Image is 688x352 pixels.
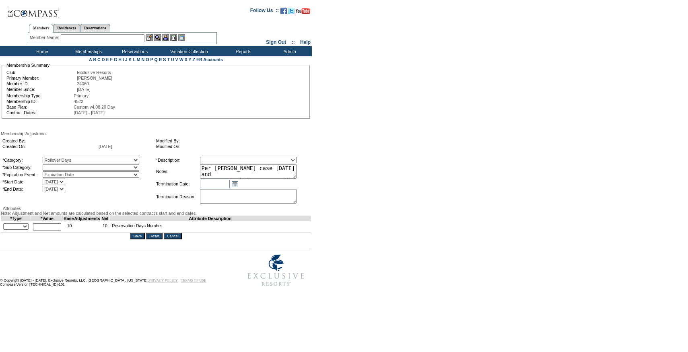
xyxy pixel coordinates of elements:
[6,81,76,86] td: Member ID:
[118,57,122,62] a: H
[64,46,111,56] td: Memberships
[6,87,76,92] td: Member Since:
[266,46,312,56] td: Admin
[110,57,113,62] a: F
[154,34,161,41] img: View
[97,57,101,62] a: C
[219,46,266,56] td: Reports
[240,250,312,290] img: Exclusive Resorts
[200,164,297,179] textarea: Per [PERSON_NAME] case [DATE] and [PERSON_NAME]/[PERSON_NAME] approval, rolling 5 days from 24/25...
[6,110,73,115] td: Contract Dates:
[146,57,149,62] a: O
[280,10,287,15] a: Become our fan on Facebook
[111,46,157,56] td: Reservations
[74,216,101,221] td: Adjustments
[156,157,199,163] td: *Description:
[250,7,279,16] td: Follow Us ::
[133,57,135,62] a: L
[1,131,311,136] div: Membership Adjustment
[31,216,64,221] td: *Value
[77,76,112,80] span: [PERSON_NAME]
[1,211,311,216] div: Note: Adjustment and Net amounts are calculated based on the selected contract's start and end da...
[163,57,166,62] a: S
[64,216,74,221] td: Base
[74,99,83,104] span: 4522
[157,46,219,56] td: Vacation Collection
[2,144,98,149] td: Created On:
[74,105,115,109] span: Custom v4.08 20 Day
[77,87,91,92] span: [DATE]
[266,39,286,45] a: Sign Out
[292,39,295,45] span: ::
[192,57,195,62] a: Z
[6,63,50,68] legend: Membership Summary
[77,81,89,86] span: 24060
[101,216,110,221] td: Net
[101,221,110,233] td: 10
[156,138,307,143] td: Modified By:
[2,179,42,185] td: *Start Date:
[6,70,76,75] td: Club:
[2,186,42,192] td: *End Date:
[77,70,111,75] span: Exclusive Resorts
[2,171,42,178] td: *Expiration Event:
[300,39,311,45] a: Help
[150,57,153,62] a: P
[114,57,117,62] a: G
[2,164,42,171] td: *Sub Category:
[178,34,185,41] img: b_calculator.gif
[6,105,73,109] td: Base Plan:
[74,110,105,115] span: [DATE] - [DATE]
[288,8,295,14] img: Follow us on Twitter
[125,57,128,62] a: J
[189,57,192,62] a: Y
[102,57,105,62] a: D
[185,57,187,62] a: X
[109,221,311,233] td: Reservation Days Number
[30,34,61,41] div: Member Name:
[6,76,76,80] td: Primary Member:
[89,57,92,62] a: A
[146,34,153,41] img: b_edit.gif
[162,34,169,41] img: Impersonate
[130,233,145,239] input: Save
[2,157,42,163] td: *Category:
[179,57,183,62] a: W
[109,216,311,221] td: Attribute Description
[142,57,145,62] a: N
[74,93,89,98] span: Primary
[171,57,174,62] a: U
[231,179,239,188] a: Open the calendar popup.
[288,10,295,15] a: Follow us on Twitter
[7,2,59,19] img: Compass Home
[6,93,73,98] td: Membership Type:
[170,34,177,41] img: Reservations
[137,57,140,62] a: M
[146,233,162,239] input: Reset
[80,24,110,32] a: Reservations
[129,57,132,62] a: K
[123,57,124,62] a: I
[18,46,64,56] td: Home
[148,278,178,282] a: PRIVACY POLICY
[181,278,206,282] a: TERMS OF USE
[296,10,310,15] a: Subscribe to our YouTube Channel
[93,57,96,62] a: B
[280,8,287,14] img: Become our fan on Facebook
[1,206,311,211] div: Attributes
[156,179,199,188] td: Termination Date:
[196,57,223,62] a: ER Accounts
[159,57,162,62] a: R
[167,57,170,62] a: T
[296,8,310,14] img: Subscribe to our YouTube Channel
[1,216,31,221] td: *Type
[29,24,54,33] a: Members
[6,99,73,104] td: Membership ID:
[2,138,98,143] td: Created By:
[154,57,157,62] a: Q
[175,57,178,62] a: V
[99,144,112,149] span: [DATE]
[164,233,182,239] input: Cancel
[156,164,199,179] td: Notes:
[64,221,74,233] td: 10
